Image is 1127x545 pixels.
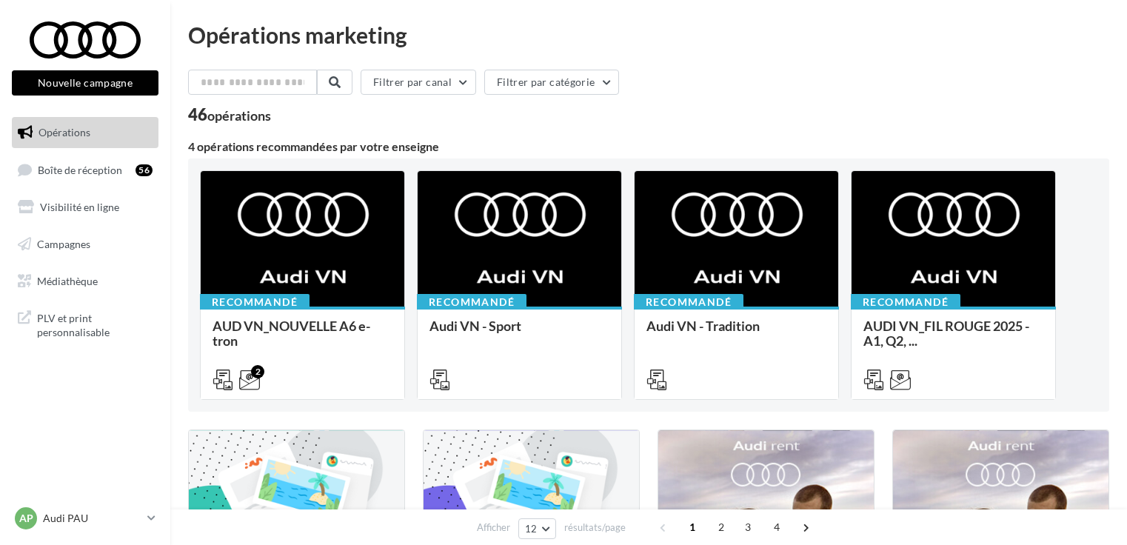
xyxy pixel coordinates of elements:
div: 56 [136,164,153,176]
span: Opérations [39,126,90,138]
a: PLV et print personnalisable [9,302,161,346]
div: 2 [251,365,264,378]
span: Campagnes [37,238,90,250]
a: AP Audi PAU [12,504,158,532]
div: opérations [207,109,271,122]
span: Afficher [477,521,510,535]
span: Médiathèque [37,274,98,287]
button: 12 [518,518,556,539]
div: Opérations marketing [188,24,1109,46]
div: Recommandé [417,294,526,310]
div: Recommandé [200,294,310,310]
span: 12 [525,523,538,535]
span: PLV et print personnalisable [37,308,153,340]
span: résultats/page [564,521,626,535]
span: 2 [709,515,733,539]
a: Médiathèque [9,266,161,297]
span: 4 [765,515,789,539]
a: Opérations [9,117,161,148]
span: AP [19,511,33,526]
button: Nouvelle campagne [12,70,158,96]
span: Boîte de réception [38,163,122,175]
span: Audi VN - Tradition [646,318,760,334]
span: AUD VN_NOUVELLE A6 e-tron [213,318,370,349]
div: Recommandé [851,294,960,310]
a: Boîte de réception56 [9,154,161,186]
a: Campagnes [9,229,161,260]
div: Recommandé [634,294,743,310]
span: AUDI VN_FIL ROUGE 2025 - A1, Q2, ... [863,318,1029,349]
span: 3 [736,515,760,539]
span: Audi VN - Sport [429,318,521,334]
span: Visibilité en ligne [40,201,119,213]
div: 4 opérations recommandées par votre enseigne [188,141,1109,153]
a: Visibilité en ligne [9,192,161,223]
div: 46 [188,107,271,123]
p: Audi PAU [43,511,141,526]
span: 1 [680,515,704,539]
button: Filtrer par canal [361,70,476,95]
button: Filtrer par catégorie [484,70,619,95]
